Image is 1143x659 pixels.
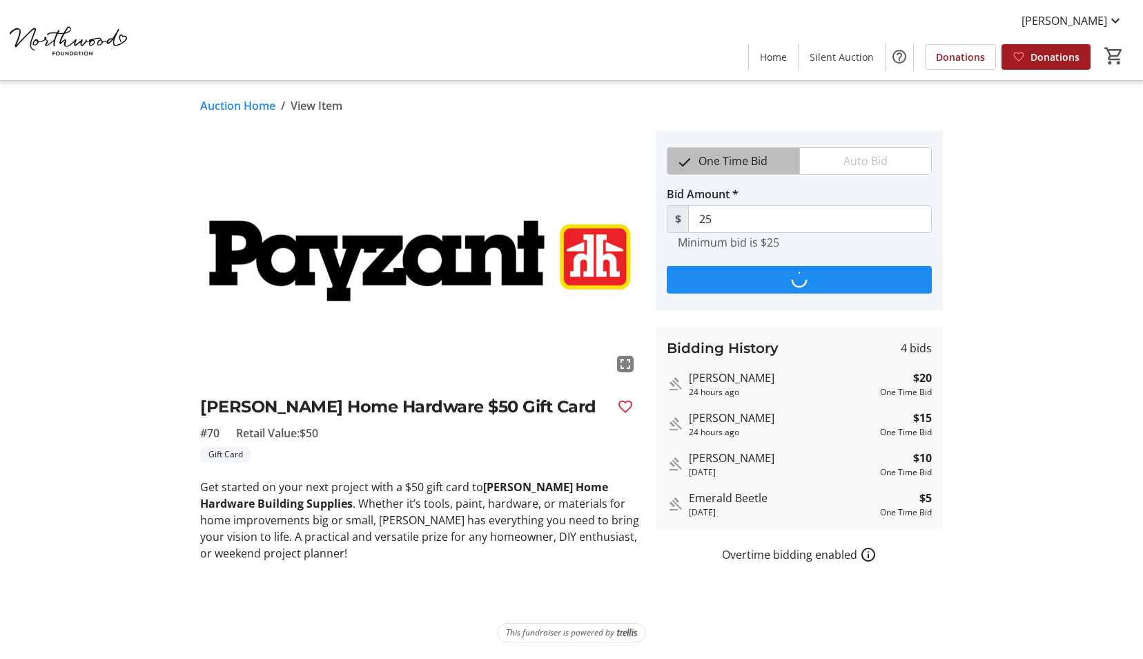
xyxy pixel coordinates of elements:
img: Image [200,131,639,378]
div: 24 hours ago [689,386,875,399]
strong: $20 [913,370,932,386]
a: Auction Home [200,97,275,114]
a: Silent Auction [799,44,885,70]
span: 4 bids [901,340,932,356]
p: Get started on your next project with a $50 gift card to . Whether it’s tools, paint, hardware, o... [200,479,639,562]
div: One Time Bid [880,466,932,479]
div: [PERSON_NAME] [689,370,875,386]
img: Northwood Foundation's Logo [8,6,131,75]
div: [PERSON_NAME] [689,410,875,426]
span: [PERSON_NAME] [1022,12,1107,29]
h3: Bidding History [667,338,779,359]
span: Home [760,50,787,64]
mat-icon: Outbid [667,376,683,392]
mat-icon: Outbid [667,456,683,472]
tr-hint: Minimum bid is $25 [678,236,779,249]
button: Favourite [612,393,639,421]
div: [DATE] [689,466,875,479]
tr-label-badge: Gift Card [200,447,251,462]
span: Silent Auction [810,50,874,64]
button: Cart [1102,44,1126,68]
div: [PERSON_NAME] [689,450,875,466]
label: Bid Amount * [667,186,739,202]
strong: [PERSON_NAME] Home Hardware Building Supplies [200,479,608,511]
span: #70 [200,425,219,441]
div: 24 hours ago [689,426,875,439]
span: Donations [1030,50,1079,64]
a: Home [749,44,798,70]
div: Emerald Beetle [689,490,875,506]
div: One Time Bid [880,426,932,439]
a: How overtime bidding works for silent auctions [860,546,877,563]
mat-icon: Outbid [667,496,683,513]
mat-icon: Outbid [667,416,683,432]
h2: [PERSON_NAME] Home Hardware $50 Gift Card [200,394,606,419]
span: / [281,97,285,114]
strong: $10 [913,450,932,466]
strong: $15 [913,410,932,426]
span: $ [667,205,689,233]
div: One Time Bid [880,386,932,399]
button: Help [886,43,913,70]
span: View Item [291,97,342,114]
span: Donations [936,50,985,64]
a: Donations [1002,44,1091,70]
mat-icon: fullscreen [617,356,634,372]
div: Overtime bidding enabled [656,546,943,563]
span: Retail Value: $50 [236,425,318,441]
span: This fundraiser is powered by [506,627,614,639]
img: Trellis Logo [617,628,637,638]
div: [DATE] [689,506,875,519]
div: One Time Bid [880,506,932,519]
a: Donations [925,44,996,70]
strong: $5 [919,490,932,506]
button: [PERSON_NAME] [1010,10,1135,32]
